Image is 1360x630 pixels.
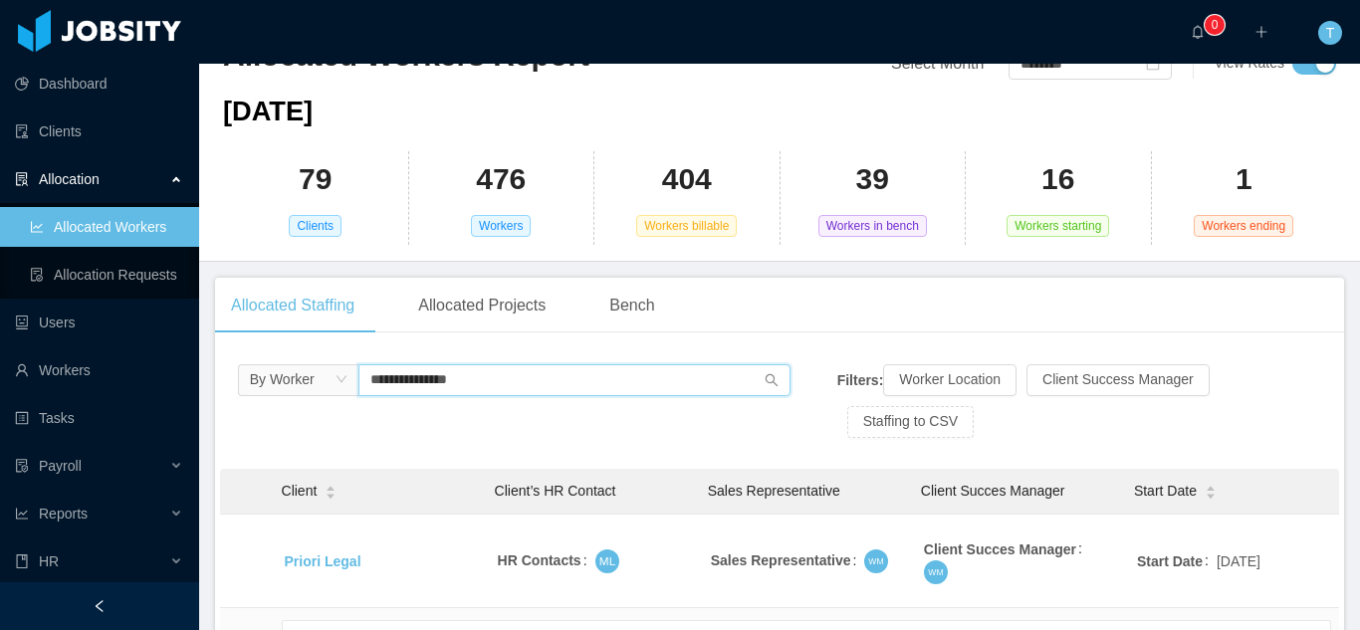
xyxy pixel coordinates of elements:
span: Workers in bench [818,215,927,237]
div: Sort [1205,483,1217,497]
span: Sales Representative [708,483,840,499]
span: Client’s HR Contact [495,483,616,499]
i: icon: down [336,373,347,387]
i: icon: bell [1191,25,1205,39]
strong: Sales Representative [711,552,851,568]
strong: Client Succes Manager [924,541,1076,557]
strong: Start Date [1137,553,1203,569]
span: Allocation [39,171,100,187]
span: [DATE] [223,96,313,126]
i: icon: file-protect [15,459,29,473]
span: Workers billable [636,215,737,237]
span: Payroll [39,458,82,474]
span: Workers ending [1194,215,1293,237]
a: icon: line-chartAllocated Workers [30,207,183,247]
span: Client Succes Manager [921,483,1065,499]
a: icon: userWorkers [15,350,183,390]
div: Allocated Projects [402,278,562,333]
h2: 476 [476,159,526,200]
div: Allocated Staffing [215,278,370,333]
i: icon: caret-down [1205,491,1216,497]
i: icon: plus [1254,25,1268,39]
strong: Filters: [837,371,884,387]
span: ML [598,551,614,571]
i: icon: calendar [1146,57,1160,71]
i: icon: book [15,554,29,568]
sup: 0 [1205,15,1225,35]
span: Workers starting [1007,215,1109,237]
h2: 1 [1236,159,1252,200]
span: WM [869,554,884,569]
button: Worker Location [883,364,1017,396]
strong: HR Contacts [498,552,581,568]
i: icon: solution [15,172,29,186]
a: icon: profileTasks [15,398,183,438]
i: icon: caret-up [1205,484,1216,490]
a: icon: file-doneAllocation Requests [30,255,183,295]
span: Clients [289,215,341,237]
i: icon: search [765,373,779,387]
i: icon: line-chart [15,507,29,521]
span: HR [39,553,59,569]
button: Staffing to CSV [847,406,974,438]
a: icon: robotUsers [15,303,183,342]
span: WM [928,564,943,579]
i: icon: caret-up [326,484,337,490]
h2: 16 [1041,159,1074,200]
span: Workers [471,215,531,237]
a: Priori Legal [285,553,361,569]
a: icon: auditClients [15,111,183,151]
a: icon: pie-chartDashboard [15,64,183,104]
span: [DATE] [1217,551,1260,572]
h2: 79 [299,159,332,200]
span: Reports [39,506,88,522]
h2: 404 [662,159,712,200]
div: By Worker [250,364,315,394]
button: Client Success Manager [1026,364,1210,396]
span: T [1326,21,1335,45]
h2: 39 [856,159,889,200]
div: Sort [325,483,337,497]
div: Bench [593,278,670,333]
span: Client [282,481,318,502]
i: icon: caret-down [326,491,337,497]
span: Start Date [1134,481,1197,502]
